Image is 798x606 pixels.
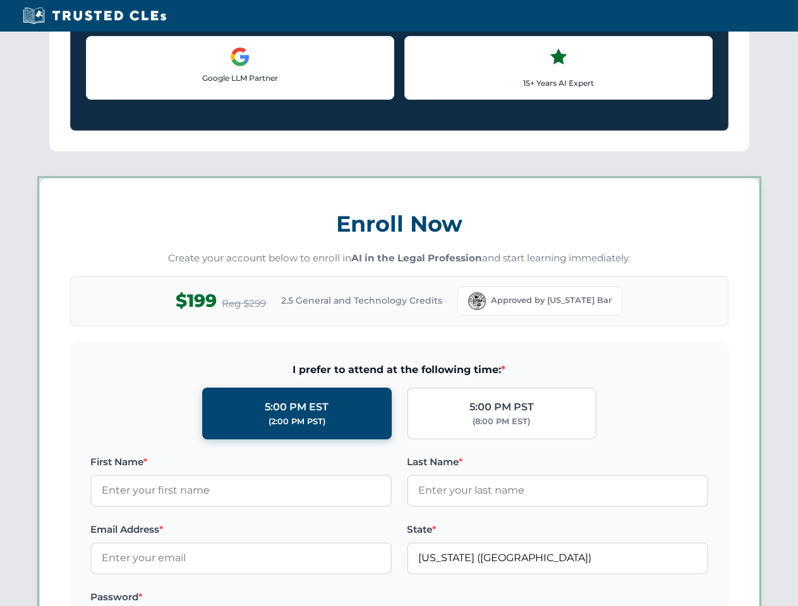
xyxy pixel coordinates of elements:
label: Email Address [90,522,392,537]
p: 15+ Years AI Expert [415,77,702,89]
label: Password [90,590,392,605]
span: I prefer to attend at the following time: [90,362,708,378]
img: Trusted CLEs [19,6,170,25]
span: Approved by [US_STATE] Bar [491,294,612,307]
div: 5:00 PM PST [469,399,534,415]
label: State [407,522,708,537]
span: Reg $299 [222,296,266,311]
div: (2:00 PM PST) [269,415,325,428]
img: Google [230,47,250,67]
div: (8:00 PM EST) [473,415,530,428]
p: Create your account below to enroll in and start learning immediately. [70,251,728,266]
label: Last Name [407,454,708,470]
span: 2.5 General and Technology Credits [281,294,442,307]
span: $199 [176,287,217,315]
input: Enter your last name [407,475,708,506]
input: Florida (FL) [407,542,708,574]
p: Google LLM Partner [97,72,384,84]
label: First Name [90,454,392,470]
strong: AI in the Legal Profession [351,252,482,264]
input: Enter your first name [90,475,392,506]
h3: Enroll Now [70,204,728,244]
img: Florida Bar [468,292,486,310]
input: Enter your email [90,542,392,574]
div: 5:00 PM EST [265,399,329,415]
